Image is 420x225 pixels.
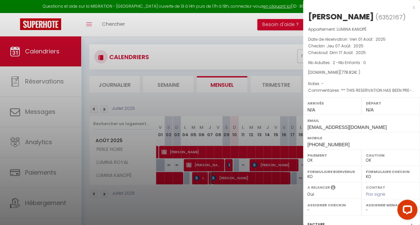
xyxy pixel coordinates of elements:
[378,13,403,21] span: 6352167
[366,202,416,208] label: Assigner Menage
[337,26,367,32] span: LUMINA KANOPÉ
[307,185,330,190] label: A relancer
[392,197,420,225] iframe: LiveChat chat widget
[349,36,386,42] span: Ven 01 Août . 2025
[307,202,357,208] label: Assigner Checkin
[338,60,366,65] span: Nb Enfants : 0
[327,43,364,49] span: Jeu 07 Août . 2025
[308,49,415,56] p: Checkout :
[307,125,387,130] span: [EMAIL_ADDRESS][DOMAIN_NAME]
[307,135,416,141] label: Mobile
[321,81,324,86] span: -
[366,152,416,159] label: Caution
[307,142,349,147] span: [PHONE_NUMBER]
[330,50,366,55] span: Dim 17 Août . 2025
[366,168,416,175] label: Formulaire Checkin
[308,43,415,49] p: Checkin :
[307,100,357,106] label: Arrivée
[308,69,415,76] div: [DOMAIN_NAME]
[366,100,416,106] label: Départ
[307,152,357,159] label: Paiement
[307,168,357,175] label: Formulaire Bienvenue
[366,191,385,197] span: Pas signé
[308,80,415,87] p: Notes :
[366,107,374,112] span: N/A
[376,12,406,22] span: ( )
[307,117,416,124] label: Email
[308,36,415,43] p: Date de réservation :
[308,26,415,33] p: Appartement :
[340,69,360,75] span: ( € )
[307,107,315,112] span: N/A
[331,185,335,192] i: Sélectionner OUI si vous souhaiter envoyer les séquences de messages post-checkout
[308,87,415,94] p: Commentaires :
[308,11,374,22] div: [PERSON_NAME]
[366,185,385,189] label: Contrat
[341,69,354,75] span: 778.82
[303,3,415,11] div: x
[308,60,366,65] span: Nb Adultes : 2 -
